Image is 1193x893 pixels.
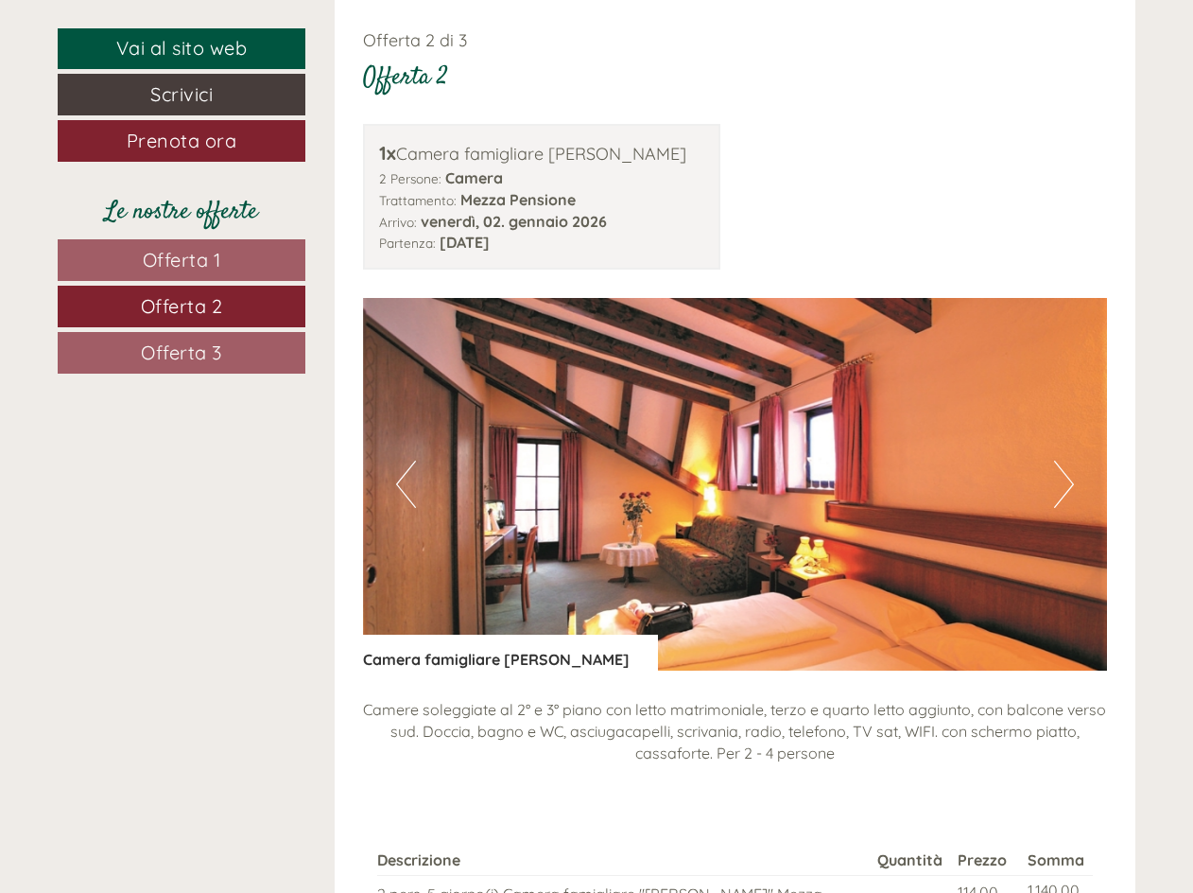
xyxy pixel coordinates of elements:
[58,195,305,230] div: Le nostre offerte
[379,235,436,251] small: Partenza:
[379,214,417,230] small: Arrivo:
[14,51,308,109] div: Buon giorno, come possiamo aiutarla?
[870,846,950,875] th: Quantità
[141,341,222,364] span: Offerta 3
[1020,846,1093,875] th: Somma
[363,29,467,51] span: Offerta 2 di 3
[379,141,396,165] b: 1x
[363,298,1108,671] img: image
[28,55,299,70] div: Hotel Weisses Lamm
[379,140,705,167] div: Camera famigliare [PERSON_NAME]
[28,92,299,105] small: 19:03
[421,212,607,231] b: venerdì, 02. gennaio 2026
[396,461,416,508] button: Previous
[363,699,1108,764] p: Camere soleggiate al 2° e 3° piano con letto matrimoniale, terzo e quarto letto aggiunto, con bal...
[58,28,305,69] a: Vai al sito web
[377,846,871,875] th: Descrizione
[950,846,1020,875] th: Prezzo
[143,248,221,271] span: Offerta 1
[643,490,746,532] button: Invia
[1054,461,1074,508] button: Next
[379,170,441,186] small: 2 Persone:
[363,635,658,671] div: Camera famigliare [PERSON_NAME]
[440,233,490,252] b: [DATE]
[141,294,223,318] span: Offerta 2
[337,14,408,46] div: [DATE]
[58,120,305,162] a: Prenota ora
[58,74,305,115] a: Scrivici
[363,61,448,96] div: Offerta 2
[460,190,576,209] b: Mezza Pensione
[445,168,503,187] b: Camera
[379,192,457,208] small: Trattamento:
